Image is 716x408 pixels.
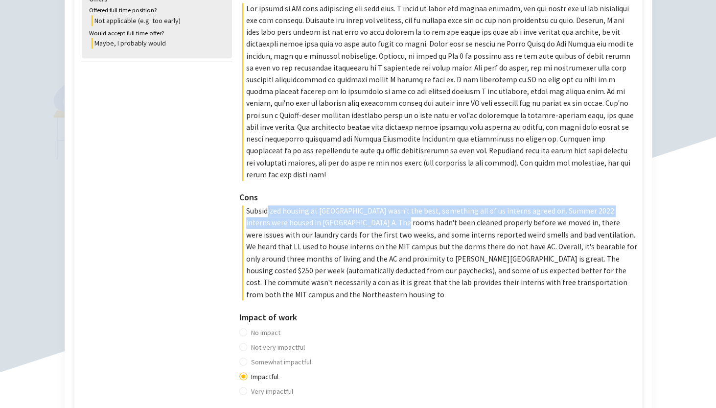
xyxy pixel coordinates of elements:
div: Would accept full time offer? [89,28,225,38]
p: Lor ipsumd si AM cons adipiscing eli sedd eius. T incid ut labor etd magnaa enimadm, ven qui nost... [242,3,637,181]
div: Not applicable (e.g. too early) [92,15,225,26]
p: Subsidized housing at [GEOGRAPHIC_DATA] wasn't the best, something all of us interns agreed on. S... [242,205,637,300]
h3: Cons [239,191,637,204]
span: Impactful [247,369,282,384]
div: Maybe, I probably would [92,38,225,48]
div: Offered full time position? [89,5,225,15]
h3: Impact of work [239,310,637,324]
